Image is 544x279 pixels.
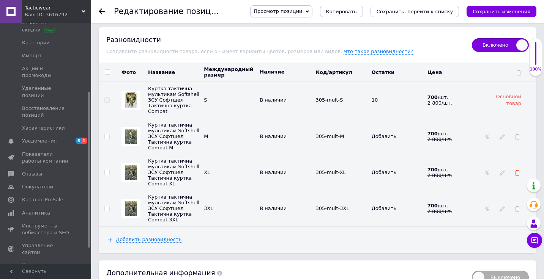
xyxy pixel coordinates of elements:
i: Сохранить изменения [473,9,530,14]
p: Зовнішній шар – тканина Softshell. Гнучкий та зручний, він не обмежує вашу мобільність. Внутрішні... [8,8,142,86]
b: 700 [427,167,438,172]
th: Название [146,63,202,82]
div: Разновидности [106,35,464,44]
span: Международный размер [204,66,253,78]
div: / шт. [427,131,468,136]
span: Включено [472,38,529,52]
p: Дуже добре чиститься від бруду. Практична та комфортна у використанні. [8,91,142,107]
div: / шт. [427,203,468,208]
span: 1 [81,138,87,144]
span: Аналитика [22,210,50,216]
td: Данные основного товара [202,82,258,118]
span: Копировать [326,9,357,14]
span: Наличие унаследовано от основного товара [260,169,287,175]
span: Основной товар [496,94,521,106]
span: 305-mult-S [315,97,343,103]
span: Остатки не доступны когда наличие унаследовано от основного товара [372,169,396,175]
span: Что такое разновидности? [344,49,413,55]
span: Остатки не доступны когда наличие унаследовано от основного товара [372,205,396,211]
div: 2 800 / шт. [427,208,468,214]
div: 100% Качество заполнения [529,38,542,76]
span: Отзывы [22,171,42,177]
span: Название унаследовано от основного товара [148,122,199,150]
span: Создавайте разновидности товара, если он имеет варианты цветов, размеров или видов. [106,49,344,54]
td: Данные основного товара [314,82,369,118]
span: Кошелек компании [22,262,70,276]
div: 2 800 / шт. [427,136,468,142]
p: Очень хорошо чистится от грязи. Практичная и комфортная в использовании. [8,91,142,107]
span: Инструменты вебмастера и SEO [22,223,70,236]
div: Вернуться назад [99,8,105,14]
th: Фото [116,63,146,82]
button: Копировать [320,6,363,17]
td: Данные основного товара [258,82,314,118]
body: Визуальный текстовый редактор, 0B9EFC92-4F79-4B5D-83B7-A7BC99234D33 [8,8,142,120]
span: 305-mult-M [315,133,344,139]
th: Остатки [370,63,426,82]
b: 700 [427,131,438,136]
span: Куртка тактична мультикам Softshell ЗСУ Софтшел Тактична куртка Combat [148,86,199,114]
span: Добавить разновидность [116,237,181,243]
button: Сохранить изменения [467,6,536,17]
b: 700 [427,203,438,208]
div: / шт. [427,94,479,100]
span: В наличии [260,97,287,103]
span: Импорт [22,52,42,59]
span: Категории [22,39,50,46]
span: XL [204,169,210,175]
span: Остатки не доступны когда наличие унаследовано от основного товара [372,133,396,139]
button: Чат с покупателем [527,233,542,248]
span: Покупатели [22,183,53,190]
span: Наличие унаследовано от основного товара [260,205,287,211]
span: Акции и промокоды [22,65,70,79]
td: Данные основного товара [426,82,481,118]
p: Наружный слой - ткань Softshell. [PERSON_NAME] и удобный, он не ограничивает вашу мобильность. Вн... [8,8,142,86]
span: Название унаследовано от основного товара [148,158,199,187]
span: 305-mult-3XL [315,205,349,211]
span: Удаленные позиции [22,85,70,99]
span: S [204,97,207,103]
div: 100% [530,67,542,72]
i: Сохранить, перейти к списку [377,9,453,14]
span: Восстановление позиций [22,105,70,119]
th: Цена [426,63,481,82]
span: Данные основного товара [372,97,378,103]
body: Визуальный текстовый редактор, 3021903F-46E5-4A12-B045-85C3A60C052F [8,8,142,120]
span: M [204,133,208,139]
span: Показатели работы компании [22,151,70,165]
th: Код/артикул [314,63,369,82]
span: Наличие унаследовано от основного товара [260,133,287,139]
span: 305-mult-XL [315,169,345,175]
div: Ваш ID: 3616792 [25,11,91,18]
span: Tacticwear [25,5,82,11]
span: Название унаследовано от основного товара [148,194,199,223]
span: Характеристики [22,125,65,132]
div: / шт. [427,167,468,172]
span: 3XL [204,205,213,211]
span: 3 [76,138,82,144]
div: Дополнительная информация [106,268,464,277]
b: 700 [427,94,438,100]
span: Сезонные скидки [22,19,70,33]
span: Просмотр позиции [254,8,302,14]
span: Уведомления [22,138,57,144]
span: Управление сайтом [22,242,70,256]
span: Каталог ProSale [22,196,63,203]
div: 2 800 / шт. [427,172,468,178]
button: Сохранить, перейти к списку [371,6,459,17]
th: Наличие [258,63,314,82]
div: 2 800 / шт. [427,100,479,106]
